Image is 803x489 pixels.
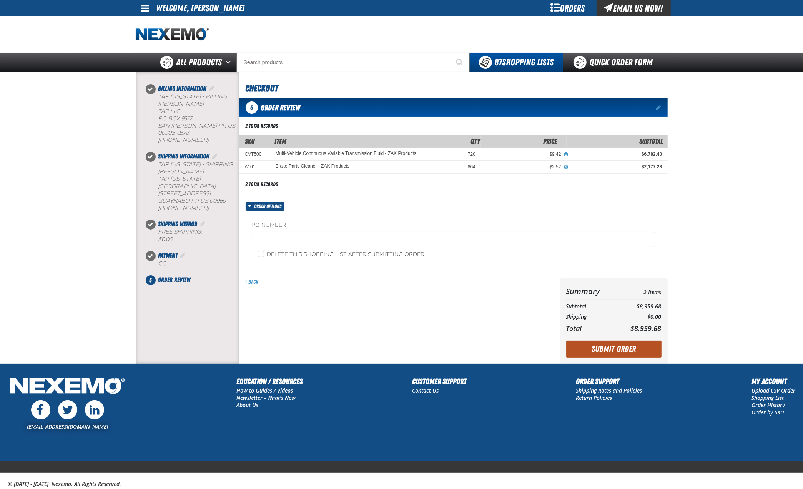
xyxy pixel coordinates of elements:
span: 864 [468,164,475,170]
a: Newsletter - What's New [237,394,296,401]
a: Edit Shipping Information [211,153,219,160]
b: TAP [US_STATE] - Billing [158,93,228,100]
bdo: [PHONE_NUMBER] [158,205,209,211]
button: Submit Order [566,341,662,358]
label: Delete this shopping list after submitting order [258,251,425,258]
button: View All Prices for Multi-Vehicle Continuous Variable Transmission Fluid - ZAK Products [561,151,571,158]
span: 5 [246,101,258,114]
a: Edit items [657,105,662,110]
a: Shipping Rates and Policies [576,387,642,394]
a: Multi-Vehicle Continuous Variable Transmission Fluid - ZAK Products [276,151,417,156]
button: You have 87 Shopping Lists. Open to view details [470,53,563,72]
span: Checkout [246,83,278,94]
div: $9.42 [486,151,561,157]
li: Order Review. Step 5 of 5. Not Completed [151,275,239,284]
a: SKU [245,137,255,145]
strong: 87 [495,57,502,68]
span: [PERSON_NAME] [158,101,204,107]
div: 2 total records [246,122,278,130]
th: Summary [566,284,616,298]
label: PO Number [252,222,655,229]
span: PR [191,198,199,204]
span: Shipping Method [158,220,198,228]
button: Open All Products pages [224,53,236,72]
td: A101 [239,161,270,173]
h2: Customer Support [412,376,467,387]
span: Shopping Lists [495,57,554,68]
bdo: 00908-0372 [158,130,189,136]
span: TAP [US_STATE] [158,176,201,182]
li: Payment. Step 4 of 5. Completed [151,251,239,275]
a: Order by SKU [751,409,784,416]
a: Edit Billing Information [208,85,216,92]
a: Upload CSV Order [751,387,795,394]
span: US [201,198,208,204]
a: Back [246,279,259,285]
span: 5 [146,275,156,285]
span: Item [275,137,287,145]
div: Free Shipping: [158,229,239,243]
span: Price [544,137,557,145]
bdo: 00969 [210,198,226,204]
span: Subtotal [640,137,663,145]
span: GUAYNABO [158,198,190,204]
bdo: [PHONE_NUMBER] [158,137,209,143]
input: Delete this shopping list after submitting order [258,251,264,257]
a: Return Policies [576,394,612,401]
div: $2.52 [486,164,561,170]
img: Nexemo logo [136,28,209,41]
th: Total [566,322,616,334]
h2: Order Support [576,376,642,387]
a: Shopping List [751,394,784,401]
a: Brake Parts Cleaner - ZAK Products [276,164,350,169]
div: $2,177.28 [572,164,662,170]
a: Edit Payment [180,252,187,259]
a: How to Guides / Videos [237,387,293,394]
span: [PERSON_NAME] [158,168,204,175]
input: Search [236,53,470,72]
span: PO Box 9372 [158,115,193,122]
span: Order options [254,202,284,211]
span: [GEOGRAPHIC_DATA] [STREET_ADDRESS] [158,183,216,197]
th: Subtotal [566,301,616,312]
div: 2 total records [246,181,278,188]
img: Nexemo Logo [8,376,127,398]
span: Shipping Information [158,153,210,160]
li: Shipping Information. Step 2 of 5. Completed [151,152,239,220]
td: $0.00 [616,312,661,322]
a: Order History [751,401,785,409]
h2: My Account [751,376,795,387]
span: Payment [158,252,178,259]
td: CVT500 [239,148,270,161]
td: $8,959.68 [616,301,661,312]
a: Contact Us [412,387,439,394]
span: Order Review [261,103,301,112]
th: Shipping [566,312,616,322]
span: PR [219,123,226,129]
a: Edit Shipping Method [199,220,207,228]
button: View All Prices for Brake Parts Cleaner - ZAK Products [561,164,571,171]
a: About Us [237,401,259,409]
span: All Products [176,55,222,69]
li: Shipping Method. Step 3 of 5. Completed [151,220,239,251]
a: Quick Order Form [563,53,667,72]
b: TAP [US_STATE] - Shipping [158,161,233,168]
a: [EMAIL_ADDRESS][DOMAIN_NAME] [27,423,108,430]
li: Billing Information. Step 1 of 5. Completed [151,84,239,152]
span: Billing Information [158,85,207,92]
span: 720 [468,151,475,157]
span: US [228,123,236,129]
h2: Education / Resources [237,376,303,387]
span: TAP LLC [158,108,180,115]
button: Start Searching [451,53,470,72]
a: Home [136,28,209,41]
strong: $0.00 [158,236,173,243]
span: Order Review [158,276,191,283]
div: CC [158,260,239,268]
div: $6,782.40 [572,151,662,157]
nav: Checkout steps. Current step is Order Review. Step 5 of 5 [145,84,239,284]
span: Qty [470,137,480,145]
span: $8,959.68 [631,324,662,333]
button: Order options [246,202,285,211]
td: 2 Items [616,284,661,298]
